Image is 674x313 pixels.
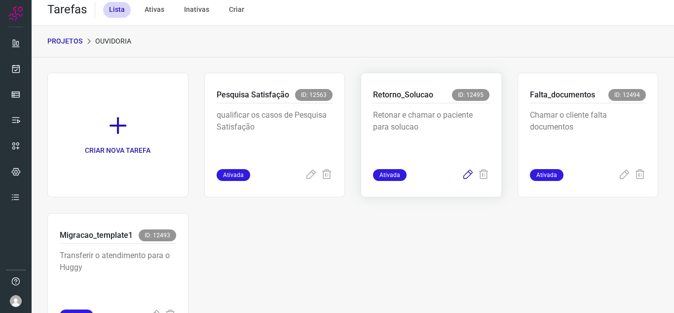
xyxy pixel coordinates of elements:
span: Ativada [217,169,250,181]
p: Falta_documentos [530,89,595,101]
img: avatar-user-boy.jpg [10,295,22,307]
div: Criar [223,2,250,18]
div: Inativas [178,2,215,18]
h2: Tarefas [47,2,87,17]
p: PROJETOS [47,36,82,46]
p: CRIAR NOVA TAREFA [85,145,150,156]
img: Logo [8,6,23,21]
span: Ativada [373,169,407,181]
p: Migracao_template1 [60,229,133,241]
p: Retorno_Solucao [373,89,433,101]
p: Transferir o atendimento para o Huggy [60,250,176,299]
p: Chamar o cliente falta documentos [530,109,646,159]
div: Lista [103,2,131,18]
p: qualificar os casos de Pesquisa Satisfação [217,109,333,159]
a: CRIAR NOVA TAREFA [47,73,188,197]
span: Ativada [530,169,563,181]
div: Ativas [139,2,170,18]
p: Retonar e chamar o paciente para solucao [373,109,489,159]
span: ID: 12493 [139,229,176,241]
span: ID: 12563 [295,89,333,101]
span: ID: 12494 [608,89,646,101]
span: ID: 12495 [452,89,489,101]
p: Ouvidoria [95,36,131,46]
p: Pesquisa Satisfação [217,89,289,101]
